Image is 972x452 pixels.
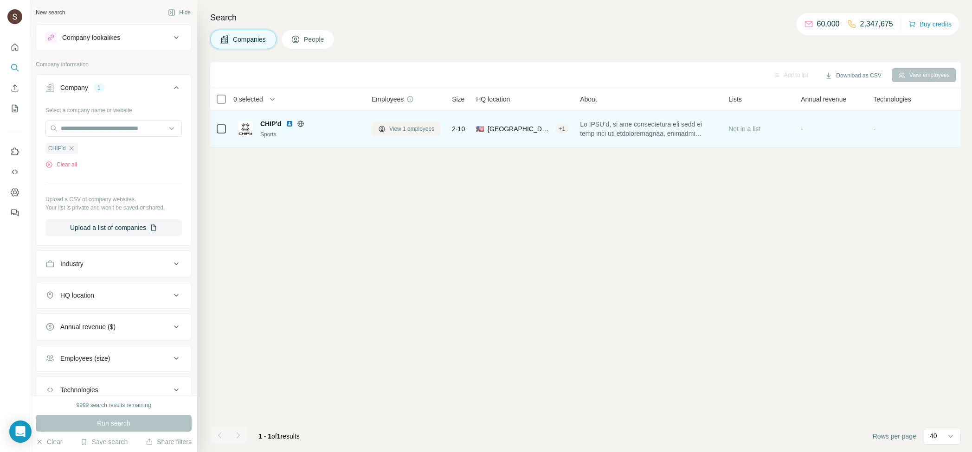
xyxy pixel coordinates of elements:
span: 🇺🇸 [476,124,484,134]
span: results [258,433,300,440]
span: of [271,433,277,440]
span: View 1 employees [389,125,434,133]
span: CHIP'd [48,144,66,153]
p: Your list is private and won't be saved or shared. [45,204,182,212]
span: Not in a list [728,125,760,133]
button: Employees (size) [36,347,191,369]
span: Annual revenue [801,95,846,104]
span: Size [452,95,464,104]
button: Save search [80,437,128,446]
div: Employees (size) [60,354,110,363]
div: Company [60,83,88,92]
button: Quick start [7,39,22,56]
span: 2-10 [452,124,465,134]
div: Select a company name or website [45,102,182,115]
span: Technologies [873,95,911,104]
span: About [580,95,597,104]
span: Lists [728,95,742,104]
div: HQ location [60,291,94,300]
button: Company lookalikes [36,26,191,49]
button: HQ location [36,284,191,306]
button: Dashboard [7,184,22,201]
p: 2,347,675 [860,19,893,30]
span: HQ location [476,95,510,104]
button: Hide [161,6,197,19]
button: My lists [7,100,22,117]
button: Buy credits [908,18,952,31]
span: Employees [372,95,404,104]
button: Upload a list of companies [45,219,182,236]
button: Share filters [146,437,192,446]
button: Download as CSV [818,69,888,83]
button: Industry [36,253,191,275]
p: Upload a CSV of company websites. [45,195,182,204]
div: Company lookalikes [62,33,120,42]
div: Annual revenue ($) [60,322,116,331]
div: Open Intercom Messenger [9,420,32,443]
button: Use Surfe on LinkedIn [7,143,22,160]
button: Annual revenue ($) [36,316,191,338]
img: Avatar [7,9,22,24]
div: + 1 [555,125,569,133]
button: Company1 [36,76,191,102]
div: 1 [94,83,104,92]
div: New search [36,8,65,17]
span: - [873,125,875,133]
button: Technologies [36,379,191,401]
span: 1 - 1 [258,433,271,440]
span: [GEOGRAPHIC_DATA], [US_STATE] [488,124,551,134]
button: Clear [36,437,62,446]
h4: Search [210,11,961,24]
p: 40 [930,431,937,440]
p: Company information [36,60,192,69]
div: Industry [60,259,84,268]
button: Clear all [45,160,77,169]
img: Logo of CHIP'd [238,121,253,136]
p: 60,000 [817,19,840,30]
span: Rows per page [873,432,916,441]
span: - [801,125,803,133]
button: Enrich CSV [7,80,22,96]
button: View 1 employees [372,122,441,136]
span: People [304,35,325,44]
span: CHIP'd [260,119,281,128]
span: Companies [233,35,267,44]
button: Search [7,59,22,76]
div: Technologies [60,385,98,395]
span: Lo IPSU’d, si ame consectetura eli sedd ei temp inci utl etdoloremagnaa, enimadmi veniamquis, Nos... [580,120,717,138]
div: 9999 search results remaining [77,401,151,409]
div: Sports [260,130,360,139]
button: Use Surfe API [7,164,22,180]
img: LinkedIn logo [286,120,293,127]
span: 1 [277,433,281,440]
span: 0 selected [233,95,263,104]
button: Feedback [7,204,22,221]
